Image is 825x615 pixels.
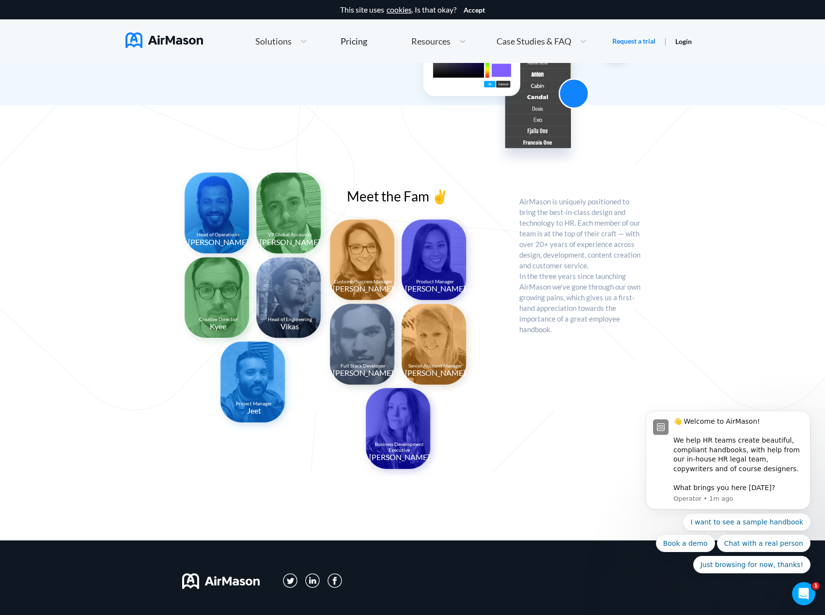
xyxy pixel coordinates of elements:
[411,37,451,46] span: Resources
[334,279,392,285] center: Customer Success Manager
[464,6,485,14] button: Accept cookies
[341,363,386,369] center: Full Stack Developer
[305,573,320,588] img: svg+xml;base64,PD94bWwgdmVyc2lvbj0iMS4wIiBlbmNvZGluZz0iVVRGLTgiPz4KPHN2ZyB3aWR0aD0iMzFweCIgaGVpZ2...
[631,402,825,579] iframe: Intercom notifications message
[405,369,466,377] center: [PERSON_NAME]
[405,284,466,293] center: [PERSON_NAME]
[347,188,484,204] p: Meet the Fam ✌️
[519,196,643,449] p: AirMason is uniquely positioned to bring the best-in-class design and technology to HR. Each memb...
[341,32,367,50] a: Pricing
[197,232,239,238] center: Head of Operations
[396,214,476,310] img: Judy
[812,582,820,590] span: 1
[215,336,295,432] img: Jeet
[179,167,259,263] img: Tehsin
[327,573,342,588] img: svg+xml;base64,PD94bWwgdmVyc2lvbj0iMS4wIiBlbmNvZGluZz0iVVRGLTgiPz4KPHN2ZyB3aWR0aD0iMzBweCIgaGVpZ2...
[341,37,367,46] div: Pricing
[247,406,261,415] center: Jeet
[268,317,312,323] center: Head of Engineering
[368,442,431,453] center: Business Development Executive
[236,401,272,407] center: Project Manager
[497,37,571,46] span: Case Studies & FAQ
[280,322,299,331] center: Vikas
[369,453,430,461] center: [PERSON_NAME]
[188,238,249,246] center: [PERSON_NAME]
[250,167,331,263] img: Justin
[360,382,440,479] img: Courtney
[324,214,405,310] img: Joanne
[408,363,462,369] center: Senior Account Manager
[333,369,393,377] center: [PERSON_NAME]
[283,573,298,588] img: svg+xml;base64,PD94bWwgdmVyc2lvbj0iMS4wIiBlbmNvZGluZz0iVVRGLTgiPz4KPHN2ZyB3aWR0aD0iMzFweCIgaGVpZ2...
[792,582,815,605] iframe: Intercom live chat
[664,36,667,46] span: |
[268,232,311,238] center: VP Global Accounts
[387,5,412,14] a: cookies
[416,279,454,285] center: Product Manager
[210,322,226,331] center: Kyee
[333,284,393,293] center: [PERSON_NAME]
[199,317,237,323] center: Creative Director
[396,298,476,395] img: Holly
[324,298,405,395] img: Branden
[612,36,655,46] a: Request a trial
[182,573,260,589] img: svg+xml;base64,PHN2ZyB3aWR0aD0iMTYwIiBoZWlnaHQ9IjMyIiB2aWV3Qm94PSIwIDAgMTYwIDMyIiBmaWxsPSJub25lIi...
[260,238,320,246] center: [PERSON_NAME]
[125,32,203,48] img: AirMason Logo
[255,37,292,46] span: Solutions
[250,251,331,348] img: Vikas
[179,251,259,348] img: Kyee
[675,37,692,46] a: Login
